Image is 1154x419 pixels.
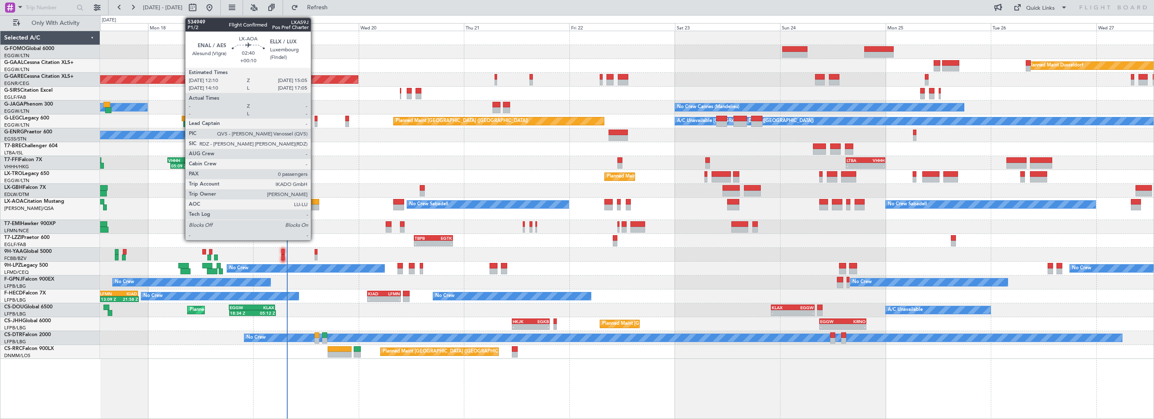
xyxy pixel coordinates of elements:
div: LFMN [384,291,400,296]
a: LX-GBHFalcon 7X [4,185,46,190]
a: CS-RRCFalcon 900LX [4,346,54,351]
div: VHHH [865,158,884,163]
span: LX-GBH [4,185,23,190]
div: Tue 26 [991,23,1096,31]
div: - [384,297,400,302]
div: KLAX [772,305,793,310]
div: LFMN [100,291,119,296]
span: CS-JHH [4,318,22,324]
div: Unplanned Maint [GEOGRAPHIC_DATA] ([GEOGRAPHIC_DATA]) [278,184,416,197]
div: Planned Maint [GEOGRAPHIC_DATA] ([GEOGRAPHIC_DATA]) [383,345,515,358]
div: No Crew [852,276,872,289]
button: Only With Activity [9,16,91,30]
div: Planned Maint [GEOGRAPHIC_DATA] ([GEOGRAPHIC_DATA]) [602,318,735,330]
a: G-ENRGPraetor 600 [4,130,52,135]
span: G-ENRG [4,130,24,135]
div: A/C Unavailable [GEOGRAPHIC_DATA] ([GEOGRAPHIC_DATA]) [677,115,814,127]
div: 05:09 Z [171,163,194,168]
div: - [843,324,865,329]
span: Refresh [300,5,335,11]
div: - [513,324,531,329]
div: - [415,241,433,246]
div: LTFE [191,158,214,163]
div: - [772,310,793,316]
div: VHHH [168,158,191,163]
a: 9H-LPZLegacy 500 [4,263,48,268]
a: EGGW/LTN [4,108,29,114]
div: Mon 25 [886,23,991,31]
div: EGGW [793,305,814,310]
span: [DATE] - [DATE] [143,4,183,11]
div: No Crew Cannes (Mandelieu) [677,101,739,114]
span: F-GPNJ [4,277,22,282]
a: CS-DOUGlobal 6500 [4,305,53,310]
div: No Crew [246,331,266,344]
span: G-FOMO [4,46,26,51]
a: LFPB/LBG [4,283,26,289]
a: T7-BREChallenger 604 [4,143,58,149]
div: 18:34 Z [230,310,253,316]
a: EGLF/FAB [4,94,26,101]
div: [DATE] [102,17,116,24]
a: G-FOMOGlobal 6000 [4,46,54,51]
div: No Crew [229,262,249,275]
div: Planned Maint Dusseldorf [1028,59,1083,72]
a: G-GARECessna Citation XLS+ [4,74,74,79]
span: CS-RRC [4,346,22,351]
a: VHHH/HKG [4,164,29,170]
span: G-SIRS [4,88,20,93]
div: Sat 23 [675,23,781,31]
a: CS-JHHGlobal 6000 [4,318,51,324]
span: T7-LZZI [4,235,21,240]
div: - [865,163,884,168]
div: No Crew Sabadell [409,198,448,211]
a: T7-FFIFalcon 7X [4,157,42,162]
a: LX-AOACitation Mustang [4,199,64,204]
a: G-JAGAPhenom 300 [4,102,53,107]
div: Thu 21 [464,23,569,31]
a: LX-TROLegacy 650 [4,171,49,176]
a: LTBA/ISL [4,150,23,156]
div: Sun 24 [780,23,886,31]
div: - [820,324,843,329]
span: LX-TRO [4,171,22,176]
div: - [531,324,549,329]
button: Quick Links [1009,1,1072,14]
input: Trip Number [26,1,74,14]
a: LFPB/LBG [4,297,26,303]
span: G-LEGC [4,116,22,121]
a: EGGW/LTN [4,178,29,184]
span: CS-DTR [4,332,22,337]
div: No Crew [143,290,163,302]
a: G-SIRSCitation Excel [4,88,53,93]
a: EGSS/STN [4,136,26,142]
span: T7-BRE [4,143,21,149]
div: Planned Maint [GEOGRAPHIC_DATA] ([GEOGRAPHIC_DATA]) [190,304,322,316]
a: EGGW/LTN [4,66,29,73]
a: EDLW/DTM [4,191,29,198]
a: EGGW/LTN [4,53,29,59]
div: KIAD [119,291,137,296]
div: Planned Maint [GEOGRAPHIC_DATA] ([GEOGRAPHIC_DATA]) [396,115,528,127]
div: Tue 19 [253,23,359,31]
div: Fri 22 [569,23,675,31]
a: LFPB/LBG [4,311,26,317]
div: - [368,297,384,302]
a: LFMN/NCE [4,228,29,234]
div: No Crew [115,276,134,289]
div: - [793,310,814,316]
div: EGGW [230,305,252,310]
div: KRNO [843,319,865,324]
a: CS-DTRFalcon 2000 [4,332,51,337]
a: LFPB/LBG [4,339,26,345]
a: T7-LZZIPraetor 600 [4,235,50,240]
div: Mon 18 [148,23,254,31]
span: F-HECD [4,291,23,296]
div: EGTK [433,236,452,241]
button: Refresh [287,1,338,14]
div: KLAX [252,305,274,310]
a: EGLF/FAB [4,241,26,248]
a: F-GPNJFalcon 900EX [4,277,54,282]
div: 21:58 Z [119,297,138,302]
div: EGGW [820,319,843,324]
